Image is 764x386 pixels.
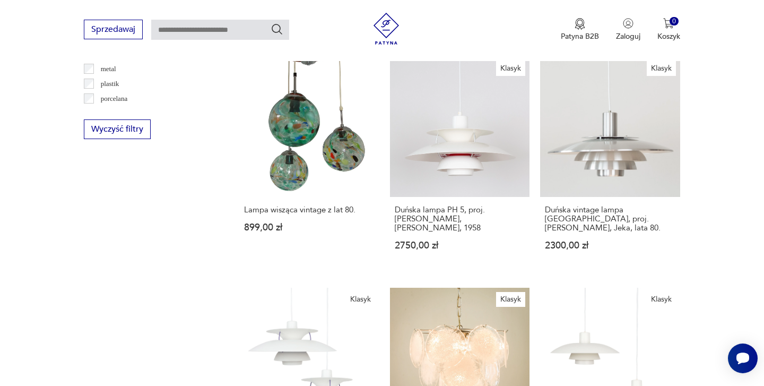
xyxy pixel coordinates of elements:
a: Lampa wisząca vintage z lat 80.Lampa wisząca vintage z lat 80.899,00 zł [239,57,379,270]
h3: Lampa wisząca vintage z lat 80. [244,205,374,215]
img: Ikonka użytkownika [623,18,633,29]
p: Zaloguj [616,31,640,41]
button: Patyna B2B [561,18,599,41]
p: plastik [101,78,119,90]
button: Wyczyść filtry [84,119,151,139]
img: Ikona medalu [575,18,585,30]
p: porcelana [101,93,128,105]
h3: Duńska vintage lampa [GEOGRAPHIC_DATA], proj. [PERSON_NAME], Jeka, lata 80. [545,205,675,233]
p: metal [101,63,116,75]
a: KlasykDuńska vintage lampa Verona, proj. Kurt Wiborg, Jeka, lata 80.Duńska vintage lampa [GEOGRAP... [540,57,680,270]
a: Ikona medaluPatyna B2B [561,18,599,41]
h3: Duńska lampa PH 5, proj. [PERSON_NAME], [PERSON_NAME], 1958 [395,205,525,233]
button: Sprzedawaj [84,20,143,39]
button: Szukaj [271,23,283,36]
div: 0 [670,17,679,26]
p: 899,00 zł [244,223,374,232]
a: KlasykDuńska lampa PH 5, proj. Poul Henningsen, Louis Poulsen, 1958Duńska lampa PH 5, proj. [PERS... [390,57,529,270]
iframe: Smartsupp widget button [728,344,758,373]
p: 2750,00 zł [395,241,525,250]
p: porcelit [101,108,122,119]
button: Zaloguj [616,18,640,41]
img: Patyna - sklep z meblami i dekoracjami vintage [370,13,402,45]
button: 0Koszyk [657,18,680,41]
a: Sprzedawaj [84,27,143,34]
p: Patyna B2B [561,31,599,41]
p: 2300,00 zł [545,241,675,250]
img: Ikona koszyka [663,18,674,29]
p: Koszyk [657,31,680,41]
